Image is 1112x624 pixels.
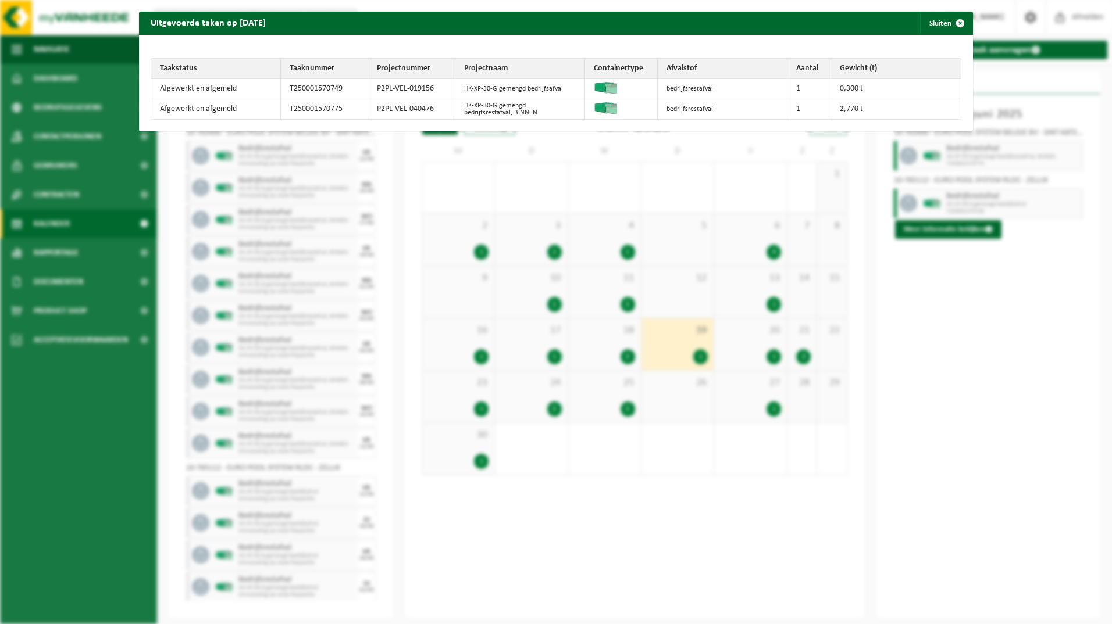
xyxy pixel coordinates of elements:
[787,79,831,99] td: 1
[281,99,368,119] td: T250001570775
[594,102,617,114] img: HK-XP-30-GN-00
[151,59,281,79] th: Taakstatus
[787,59,831,79] th: Aantal
[920,12,972,35] button: Sluiten
[787,99,831,119] td: 1
[139,12,277,34] h2: Uitgevoerde taken op [DATE]
[585,59,658,79] th: Containertype
[455,79,585,99] td: HK-XP-30-G gemengd bedrijfsafval
[281,59,368,79] th: Taaknummer
[151,79,281,99] td: Afgewerkt en afgemeld
[831,59,961,79] th: Gewicht (t)
[151,99,281,119] td: Afgewerkt en afgemeld
[455,59,585,79] th: Projectnaam
[658,99,787,119] td: bedrijfsrestafval
[831,99,961,119] td: 2,770 t
[368,99,455,119] td: P2PL-VEL-040476
[594,82,617,94] img: HK-XP-30-GN-00
[281,79,368,99] td: T250001570749
[368,59,455,79] th: Projectnummer
[455,99,585,119] td: HK-XP-30-G gemengd bedrijfsrestafval, BINNEN
[658,79,787,99] td: bedrijfsrestafval
[831,79,961,99] td: 0,300 t
[658,59,787,79] th: Afvalstof
[368,79,455,99] td: P2PL-VEL-019156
